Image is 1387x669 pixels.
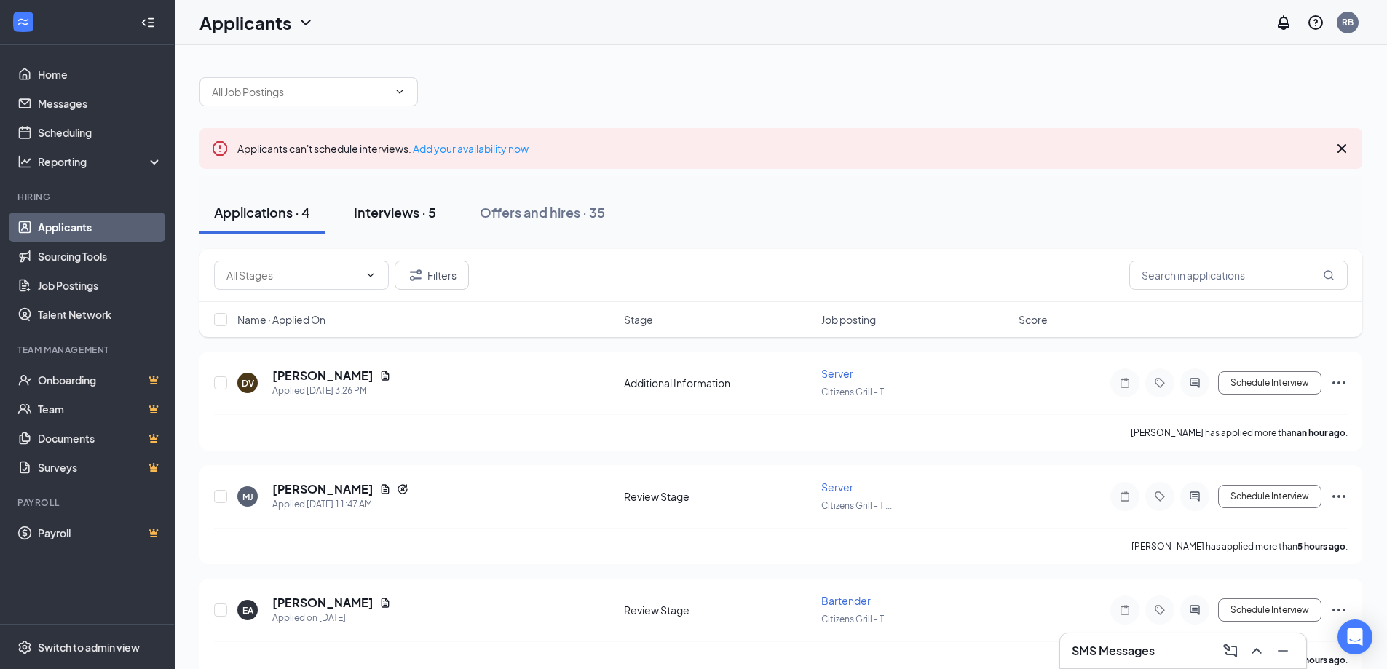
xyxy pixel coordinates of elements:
span: Stage [624,312,653,327]
h3: SMS Messages [1072,643,1155,659]
svg: Ellipses [1330,488,1348,505]
svg: Document [379,483,391,495]
div: Team Management [17,344,159,356]
svg: Cross [1333,140,1351,157]
svg: ChevronDown [394,86,406,98]
h5: [PERSON_NAME] [272,368,374,384]
svg: ChevronDown [297,14,315,31]
div: Review Stage [624,489,813,504]
a: Talent Network [38,300,162,329]
a: Job Postings [38,271,162,300]
div: Open Intercom Messenger [1337,619,1372,654]
a: TeamCrown [38,395,162,424]
a: Add your availability now [413,142,529,155]
svg: Document [379,370,391,381]
span: Job posting [821,312,876,327]
div: DV [242,377,254,389]
span: Name · Applied On [237,312,325,327]
div: Applied on [DATE] [272,611,391,625]
h5: [PERSON_NAME] [272,481,374,497]
b: 17 hours ago [1292,654,1345,665]
a: Messages [38,89,162,118]
button: Schedule Interview [1218,598,1321,622]
svg: Ellipses [1330,374,1348,392]
a: PayrollCrown [38,518,162,547]
a: Applicants [38,213,162,242]
div: Applications · 4 [214,203,310,221]
div: Additional Information [624,376,813,390]
svg: Collapse [141,15,155,30]
svg: ComposeMessage [1222,642,1239,660]
svg: Document [379,597,391,609]
a: SurveysCrown [38,453,162,482]
span: Citizens Grill - T ... [821,500,892,511]
svg: Filter [407,266,424,284]
button: Schedule Interview [1218,371,1321,395]
a: DocumentsCrown [38,424,162,453]
svg: Error [211,140,229,157]
input: All Job Postings [212,84,388,100]
span: Server [821,480,853,494]
div: Offers and hires · 35 [480,203,605,221]
div: RB [1342,16,1354,28]
div: Payroll [17,496,159,509]
svg: Analysis [17,154,32,169]
span: Score [1019,312,1048,327]
h5: [PERSON_NAME] [272,595,374,611]
a: Home [38,60,162,89]
div: Switch to admin view [38,640,140,654]
input: All Stages [226,267,359,283]
div: MJ [242,491,253,503]
svg: Note [1116,491,1134,502]
div: EA [242,604,253,617]
svg: ActiveChat [1186,491,1204,502]
a: Scheduling [38,118,162,147]
a: Sourcing Tools [38,242,162,271]
div: Applied [DATE] 11:47 AM [272,497,408,512]
p: [PERSON_NAME] has applied more than . [1131,540,1348,553]
div: Interviews · 5 [354,203,436,221]
span: Applicants can't schedule interviews. [237,142,529,155]
b: an hour ago [1297,427,1345,438]
p: [PERSON_NAME] has applied more than . [1131,427,1348,439]
b: 5 hours ago [1297,541,1345,552]
svg: Tag [1151,377,1169,389]
div: Applied [DATE] 3:26 PM [272,384,391,398]
div: Review Stage [624,603,813,617]
button: Minimize [1271,639,1295,662]
svg: ChevronDown [365,269,376,281]
button: Filter Filters [395,261,469,290]
svg: Tag [1151,604,1169,616]
h1: Applicants [199,10,291,35]
div: Hiring [17,191,159,203]
span: Bartender [821,594,871,607]
button: ComposeMessage [1219,639,1242,662]
button: ChevronUp [1245,639,1268,662]
span: Citizens Grill - T ... [821,387,892,397]
button: Schedule Interview [1218,485,1321,508]
svg: ChevronUp [1248,642,1265,660]
svg: Tag [1151,491,1169,502]
svg: Settings [17,640,32,654]
input: Search in applications [1129,261,1348,290]
svg: Reapply [397,483,408,495]
a: OnboardingCrown [38,365,162,395]
svg: WorkstreamLogo [16,15,31,29]
svg: Ellipses [1330,601,1348,619]
svg: ActiveChat [1186,377,1204,389]
span: Server [821,367,853,380]
svg: Notifications [1275,14,1292,31]
svg: QuestionInfo [1307,14,1324,31]
svg: Note [1116,377,1134,389]
svg: Minimize [1274,642,1292,660]
svg: ActiveChat [1186,604,1204,616]
svg: Note [1116,604,1134,616]
div: Reporting [38,154,163,169]
span: Citizens Grill - T ... [821,614,892,625]
svg: MagnifyingGlass [1323,269,1335,281]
